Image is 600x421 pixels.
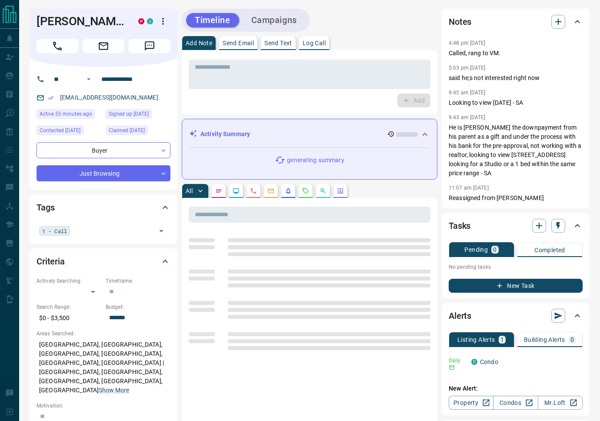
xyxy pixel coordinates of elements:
div: Buyer [37,142,170,158]
p: 9:43 am [DATE] [449,114,486,120]
h2: Criteria [37,254,65,268]
button: New Task [449,279,583,293]
p: Completed [534,247,565,253]
p: Looking to view [DATE] - SA [449,98,583,107]
div: Notes [449,11,583,32]
p: 0 [493,247,497,253]
h2: Notes [449,15,471,29]
p: Search Range: [37,303,101,311]
p: Activity Summary [200,130,250,139]
div: condos.ca [147,18,153,24]
span: Contacted [DATE] [40,126,80,135]
p: All [186,188,193,194]
p: Called, rang to VM. [449,49,583,58]
div: Sat Sep 11 2021 [37,126,101,138]
p: generating summary [287,156,344,165]
p: 0 [570,337,574,343]
button: Timeline [186,13,239,27]
span: Call [37,39,78,53]
svg: Listing Alerts [285,187,292,194]
p: Timeframe: [106,277,170,285]
p: Reassigned from [PERSON_NAME] [449,194,583,203]
button: Campaigns [243,13,306,27]
span: 1 - Call [42,227,67,235]
p: 9:45 am [DATE] [449,90,486,96]
p: Log Call [303,40,326,46]
div: Just Browsing [37,165,170,181]
p: Send Email [223,40,254,46]
div: Tue Apr 16 2024 [106,126,170,138]
p: 4:48 pm [DATE] [449,40,486,46]
button: Show More [99,386,129,395]
p: New Alert: [449,384,583,393]
svg: Calls [250,187,257,194]
div: Tasks [449,215,583,236]
a: Mr.Loft [538,396,583,410]
span: Message [129,39,170,53]
p: 5:03 pm [DATE] [449,65,486,71]
h2: Tags [37,200,54,214]
p: Building Alerts [524,337,565,343]
p: Motivation: [37,402,170,410]
svg: Agent Actions [337,187,344,194]
div: Fri Oct 06 2017 [106,109,170,121]
p: Listing Alerts [457,337,495,343]
svg: Email [449,364,455,371]
div: Activity Summary [189,126,430,142]
svg: Email Verified [48,95,54,101]
p: Areas Searched: [37,330,170,337]
span: Claimed [DATE] [109,126,145,135]
a: [EMAIL_ADDRESS][DOMAIN_NAME] [60,94,158,101]
span: Active 55 minutes ago [40,110,92,118]
div: Criteria [37,251,170,272]
svg: Notes [215,187,222,194]
p: He is [PERSON_NAME] the downpayment from his parent as a gift and under the process with his bank... [449,123,583,178]
p: Actively Searching: [37,277,101,285]
div: Alerts [449,305,583,326]
svg: Requests [302,187,309,194]
p: $0 - $3,500 [37,311,101,325]
button: Open [83,74,94,84]
p: No pending tasks [449,261,583,274]
svg: Lead Browsing Activity [233,187,240,194]
div: condos.ca [471,359,477,365]
h2: Tasks [449,219,470,233]
div: Tags [37,197,170,218]
p: 1 [500,337,504,343]
p: Send Text [264,40,292,46]
p: Budget: [106,303,170,311]
p: said he;s not interested right now [449,74,583,83]
svg: Opportunities [320,187,327,194]
div: property.ca [138,18,144,24]
p: 11:07 am [DATE] [449,185,489,191]
h1: [PERSON_NAME] [37,14,125,28]
svg: Emails [267,187,274,194]
button: Open [155,225,167,237]
p: Add Note [186,40,212,46]
a: Property [449,396,493,410]
span: Email [83,39,124,53]
div: Wed Aug 13 2025 [37,109,101,121]
p: Pending [464,247,488,253]
h2: Alerts [449,309,471,323]
a: Condo [480,358,498,365]
p: [GEOGRAPHIC_DATA], [GEOGRAPHIC_DATA], [GEOGRAPHIC_DATA], [GEOGRAPHIC_DATA], [GEOGRAPHIC_DATA], [G... [37,337,170,398]
a: Condos [493,396,538,410]
p: Daily [449,357,466,364]
span: Signed up [DATE] [109,110,149,118]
